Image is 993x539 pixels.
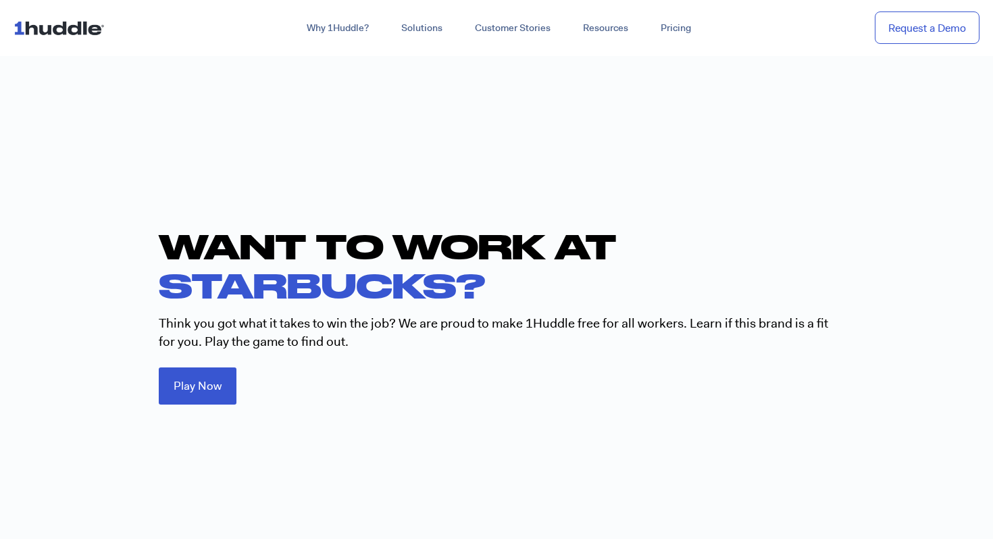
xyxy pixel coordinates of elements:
[174,380,222,392] span: Play Now
[567,16,644,41] a: Resources
[385,16,459,41] a: Solutions
[644,16,707,41] a: Pricing
[459,16,567,41] a: Customer Stories
[159,367,236,405] a: Play Now
[290,16,385,41] a: Why 1Huddle?
[159,227,848,305] h1: WANT TO WORK AT
[159,265,485,305] span: STARBUCKS?
[159,315,834,351] p: Think you got what it takes to win the job? We are proud to make 1Huddle free for all workers. Le...
[875,11,979,45] a: Request a Demo
[14,15,110,41] img: ...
